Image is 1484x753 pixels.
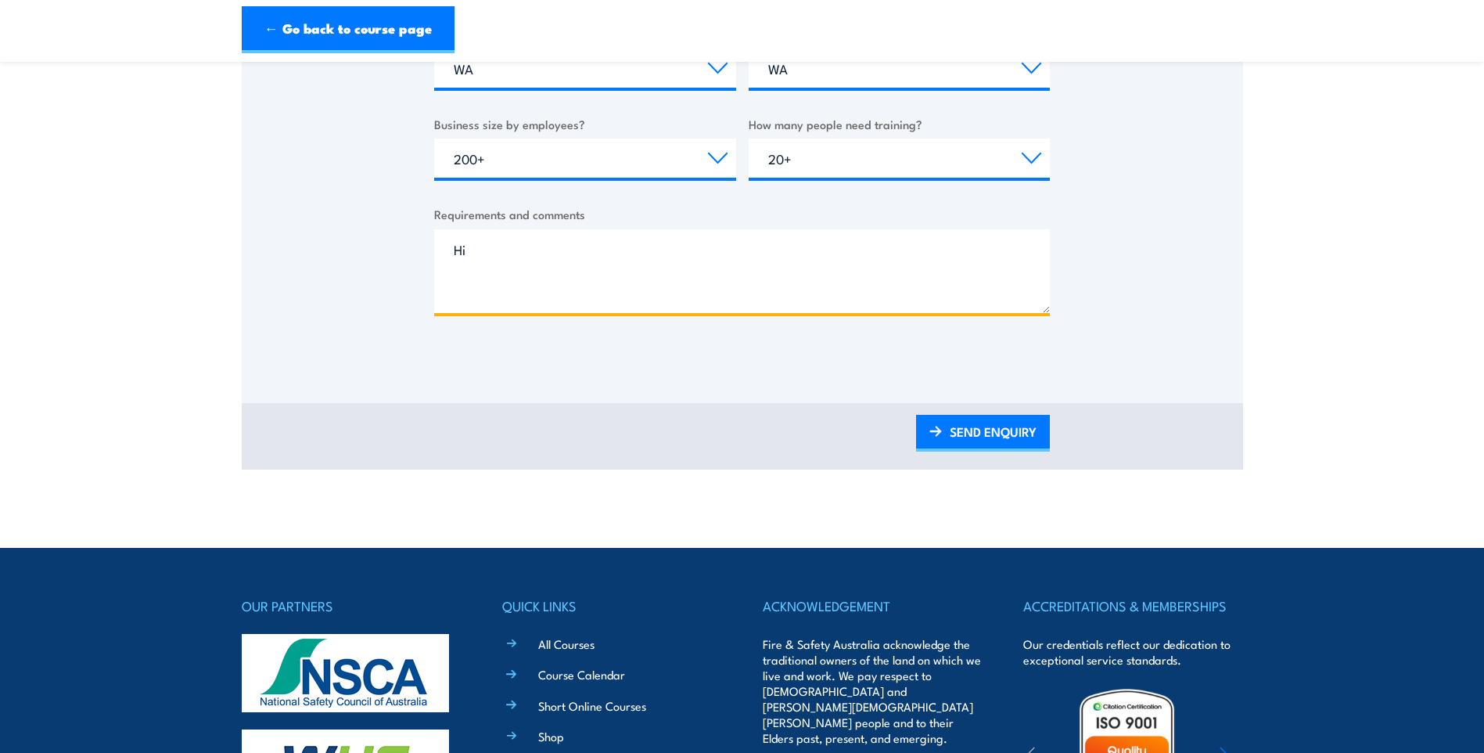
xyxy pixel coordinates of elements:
[242,595,461,617] h4: OUR PARTNERS
[538,636,595,652] a: All Courses
[242,6,455,53] a: ← Go back to course page
[538,697,646,714] a: Short Online Courses
[538,666,625,683] a: Course Calendar
[538,728,564,744] a: Shop
[434,205,1050,223] label: Requirements and comments
[763,595,982,617] h4: ACKNOWLEDGEMENT
[1023,636,1242,668] p: Our credentials reflect our dedication to exceptional service standards.
[749,115,1051,133] label: How many people need training?
[1023,595,1242,617] h4: ACCREDITATIONS & MEMBERSHIPS
[242,634,449,712] img: nsca-logo-footer
[763,636,982,746] p: Fire & Safety Australia acknowledge the traditional owners of the land on which we live and work....
[916,415,1050,452] a: SEND ENQUIRY
[434,115,736,133] label: Business size by employees?
[502,595,721,617] h4: QUICK LINKS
